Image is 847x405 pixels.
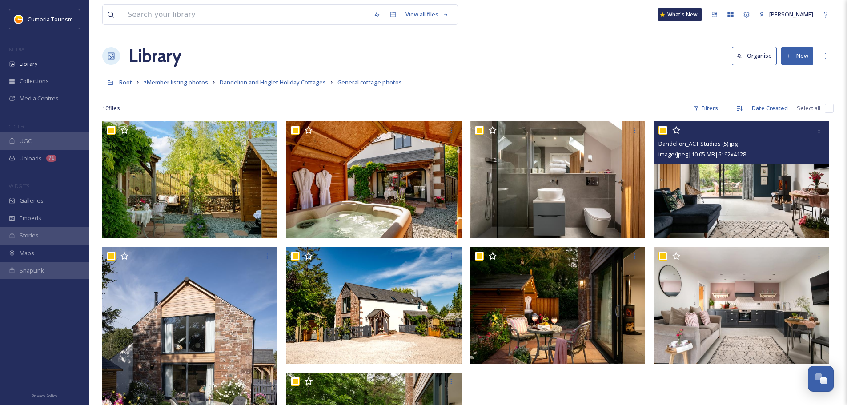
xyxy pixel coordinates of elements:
a: View all files [401,6,453,23]
a: [PERSON_NAME] [755,6,818,23]
span: WIDGETS [9,183,29,189]
button: Open Chat [808,366,834,392]
img: Hoglet (7)_ACT Studios.jpg [286,121,462,238]
a: zMember listing photos [144,77,208,88]
img: Dandelion_ACT Studios (2).jpg [654,247,829,364]
span: Select all [797,104,820,112]
img: Dandelion_ACT Studios (5).jpg [654,121,829,238]
span: Uploads [20,154,42,163]
img: images.jpg [14,15,23,24]
img: Dandelion_ACT Studios (4).jpg [470,247,646,364]
span: Collections [20,77,49,85]
a: General cottage photos [337,77,402,88]
span: COLLECT [9,123,28,130]
span: SnapLink [20,266,44,275]
span: Cumbria Tourism [28,15,73,23]
img: Hoglet (5)_ACT Studios.jpg [470,121,646,238]
span: Embeds [20,214,41,222]
img: Hoglet (6)_ACT Studios.jpg [286,247,462,364]
span: MEDIA [9,46,24,52]
input: Search your library [123,5,369,24]
span: Library [20,60,37,68]
span: General cottage photos [337,78,402,86]
span: [PERSON_NAME] [769,10,813,18]
a: What's New [658,8,702,21]
button: Organise [732,47,777,65]
span: Dandelion_ACT Studios (5).jpg [658,140,738,148]
div: Date Created [747,100,792,117]
span: Privacy Policy [32,393,57,399]
a: Root [119,77,132,88]
span: Stories [20,231,39,240]
a: Privacy Policy [32,390,57,401]
div: Filters [689,100,723,117]
img: Hoglet (8)_ACT Studios.jpg [102,121,277,238]
span: Galleries [20,196,44,205]
span: image/jpeg | 10.05 MB | 6192 x 4128 [658,150,746,158]
a: Dandelion and Hoglet Holiday Cottages [220,77,326,88]
span: Root [119,78,132,86]
span: Maps [20,249,34,257]
span: 10 file s [102,104,120,112]
span: zMember listing photos [144,78,208,86]
a: Organise [732,47,781,65]
span: UGC [20,137,32,145]
a: Library [129,43,181,69]
span: Media Centres [20,94,59,103]
span: Dandelion and Hoglet Holiday Cottages [220,78,326,86]
button: New [781,47,813,65]
div: 71 [46,155,56,162]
